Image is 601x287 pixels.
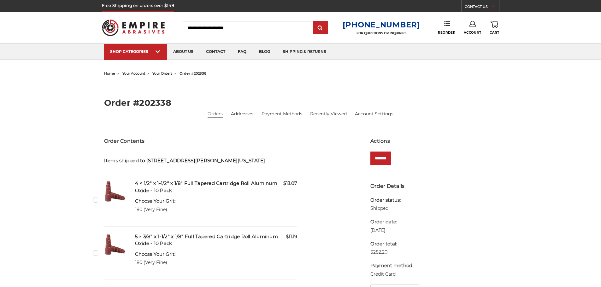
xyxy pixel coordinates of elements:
[208,111,223,117] a: Orders
[464,31,481,35] span: Account
[438,21,455,34] a: Reorder
[370,249,413,255] dd: $282.20
[370,227,413,234] dd: [DATE]
[135,206,175,213] dd: 180 (Very Fine)
[370,197,413,204] dt: Order status:
[310,111,347,117] a: Recently Viewed
[370,262,413,269] dt: Payment method:
[122,71,145,76] a: your account
[104,137,298,145] h3: Order Contents
[370,240,413,248] dt: Order total:
[490,21,499,35] a: Cart
[283,180,297,187] span: $13.07
[370,137,497,145] h3: Actions
[135,251,175,258] dt: Choose Your Grit:
[370,218,413,226] dt: Order date:
[370,182,497,190] h3: Order Details
[135,259,175,266] dd: 180 (Very Fine)
[355,111,393,117] a: Account Settings
[110,49,161,54] div: SHOP CATEGORIES
[104,99,497,107] h2: Order #202338
[343,20,420,29] a: [PHONE_NUMBER]
[276,44,333,60] a: shipping & returns
[262,111,302,117] a: Payment Methods
[104,233,126,255] img: Cartridge Roll 3/8" x 1-1/2" x 1/8" Full Tapered
[490,31,499,35] span: Cart
[135,180,298,194] h5: 4 × 1/2" x 1-1/2" x 1/8" Full Tapered Cartridge Roll Aluminum Oxide - 10 Pack
[343,31,420,35] p: FOR QUESTIONS OR INQUIRIES
[180,71,206,76] span: order #202338
[438,31,455,35] span: Reorder
[104,180,126,202] img: Cartridge Roll 1/2" x 1-1/2" x 1/8" Full Tapered
[314,22,327,34] input: Submit
[370,271,413,278] dd: Credit Card
[200,44,232,60] a: contact
[370,205,413,212] dd: Shipped
[253,44,276,60] a: blog
[232,44,253,60] a: faq
[286,233,297,240] span: $11.19
[104,71,115,76] a: home
[231,111,253,117] a: Addresses
[135,198,175,205] dt: Choose Your Grit:
[465,3,499,12] a: CONTACT US
[102,15,165,40] img: Empire Abrasives
[104,157,298,164] h5: Items shipped to [STREET_ADDRESS][PERSON_NAME][US_STATE]
[167,44,200,60] a: about us
[152,71,172,76] a: your orders
[135,233,298,247] h5: 5 × 3/8" x 1-1/2" x 1/8" Full Tapered Cartridge Roll Aluminum Oxide - 10 Pack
